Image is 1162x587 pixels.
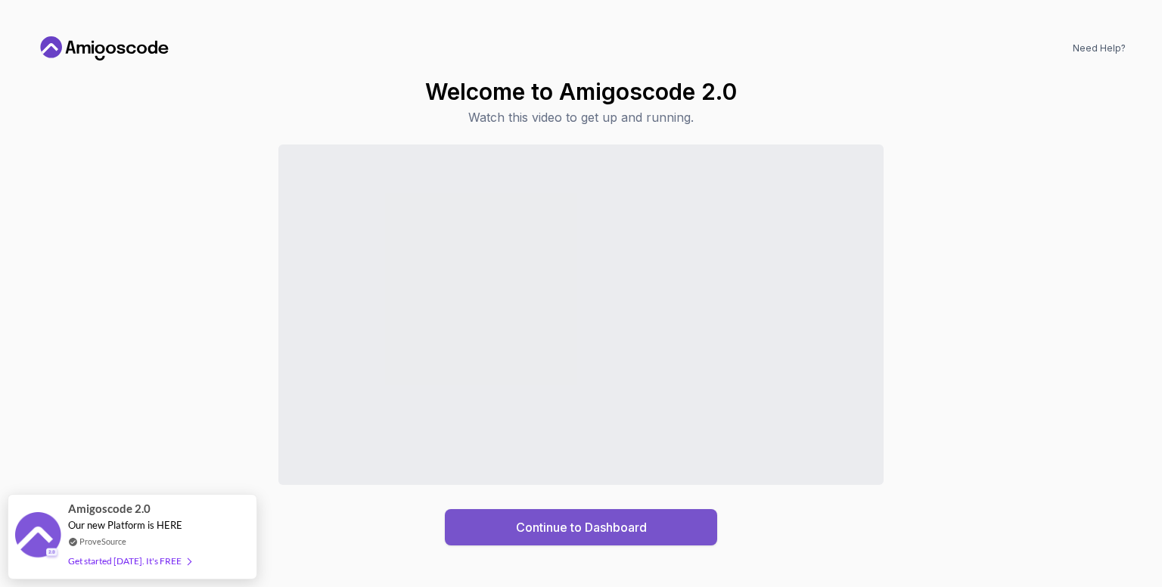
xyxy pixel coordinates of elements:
div: Get started [DATE]. It's FREE [68,552,191,570]
iframe: Sales Video [278,144,884,485]
h1: Welcome to Amigoscode 2.0 [425,78,737,105]
a: Home link [36,36,172,61]
p: Watch this video to get up and running. [425,108,737,126]
button: Continue to Dashboard [445,509,717,545]
span: Amigoscode 2.0 [68,500,151,517]
a: Need Help? [1073,42,1126,54]
div: Continue to Dashboard [516,518,647,536]
a: ProveSource [79,535,126,548]
span: Our new Platform is HERE [68,519,182,531]
img: provesource social proof notification image [15,512,61,561]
